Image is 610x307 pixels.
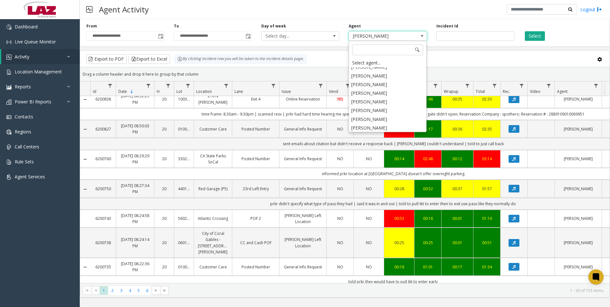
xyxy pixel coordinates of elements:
a: 6200750 [94,186,112,192]
div: 01:57 [477,186,496,192]
span: Dashboard [15,24,38,30]
a: [PERSON_NAME] [559,240,598,246]
a: Exit 4 [236,96,275,102]
a: [DATE] 08:27:34 PM [120,183,150,195]
a: Collapse Details [80,157,90,162]
span: Page 1 [100,286,108,295]
span: Page 6 [143,286,152,295]
span: Page 4 [126,286,134,295]
span: Id [93,89,96,94]
a: [PERSON_NAME] [559,264,598,270]
a: [PERSON_NAME] [559,126,598,132]
span: H [157,89,160,94]
span: YES [337,96,343,102]
img: pageIcon [86,2,93,17]
span: Rule Sets [15,159,34,165]
a: NO [331,156,350,162]
span: Go to the next page [153,288,159,293]
a: 330254 [178,156,190,162]
a: Activity [1,49,80,64]
a: [PERSON_NAME] Left Location [283,236,323,249]
a: Rec. Filter Menu [517,81,526,90]
div: 00:36 [445,126,469,132]
a: 6200735 [94,264,112,270]
a: [DATE] 08:50:03 PM [120,123,150,135]
a: 00:52 [418,186,437,192]
span: Select day... [262,32,324,41]
div: 00:01 [445,240,469,246]
div: 00:28 [388,186,410,192]
a: Collapse Details [80,97,90,102]
span: NO [337,264,343,270]
a: Lane Filter Menu [269,81,278,90]
a: Date Filter Menu [144,81,153,90]
img: 'icon' [6,175,11,180]
span: Date [118,89,127,94]
a: Posted Number [236,126,275,132]
div: 00:53 [388,215,410,221]
a: NO [358,215,380,221]
a: 00:01 [445,215,469,221]
a: 6200760 [94,156,112,162]
kendo-pager-info: 1 - 30 of 155 items [173,288,603,293]
a: [DATE] 08:22:36 PM [120,261,150,273]
a: Customer Care [198,126,228,132]
li: [PERSON_NAME] [350,80,426,89]
div: By clicking Incident row you will be taken to the incident details page. [174,54,307,64]
span: NO [337,216,343,221]
a: 01:17 [418,126,437,132]
div: 00:25 [388,240,410,246]
label: Agent [349,23,361,29]
a: NO [358,240,380,246]
a: 20 [158,240,170,246]
span: Agent Services [15,174,45,180]
a: CC and Cash POF [236,240,275,246]
a: City of Coral Gables - [STREET_ADDRESS][PERSON_NAME] [198,230,228,255]
a: Video Filter Menu [545,81,553,90]
a: NO [331,126,350,132]
span: Contacts [15,114,33,120]
a: Posted Number [236,264,275,270]
img: 'icon' [6,55,11,60]
span: Toggle popup [244,32,251,41]
span: Lot [176,89,182,94]
a: 01:46 [418,96,437,102]
span: Issue [282,89,291,94]
a: 060134 [178,240,190,246]
li: [PERSON_NAME] [350,89,426,97]
div: Select agent... [350,58,426,67]
li: [PERSON_NAME] [350,71,426,80]
a: [DATE] 08:52:25 PM [120,93,150,105]
a: 00:25 [418,240,437,246]
a: CA State Parks SoCal [198,153,228,165]
div: 00:14 [388,156,410,162]
button: Export to PDF [86,54,127,64]
a: General Info Request [283,264,323,270]
div: Data table [80,81,610,283]
a: 00:12 [445,156,469,162]
a: NO [331,215,350,221]
a: 02:48 [418,156,437,162]
span: Page 2 [108,286,117,295]
a: Total Filter Menu [490,81,499,90]
a: [PERSON_NAME] [559,215,598,221]
a: 01:10 [477,215,496,221]
a: 00:16 [388,264,410,270]
a: YES [331,96,350,102]
a: General Info Request [283,126,323,132]
a: 010016 [178,126,190,132]
a: 20 [158,215,170,221]
img: 'icon' [6,25,11,30]
img: infoIcon.svg [177,56,182,62]
a: Dur Filter Menu [431,81,440,90]
a: Logout [580,6,602,13]
a: Collapse Details [80,187,90,192]
a: [DATE] 08:29:29 PM [120,153,150,165]
img: 'icon' [6,160,11,165]
a: [PERSON_NAME] [559,186,598,192]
